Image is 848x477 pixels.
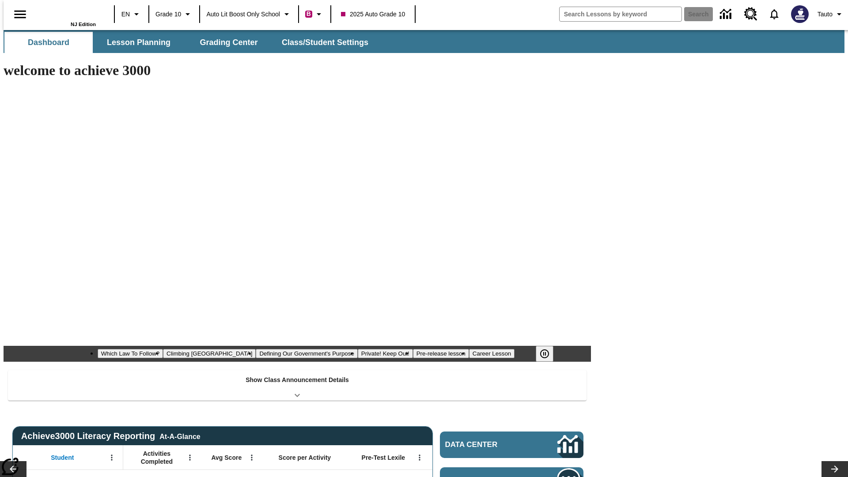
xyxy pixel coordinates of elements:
[105,451,118,464] button: Open Menu
[560,7,681,21] input: search field
[445,440,528,449] span: Data Center
[38,3,96,27] div: Home
[362,454,405,462] span: Pre-Test Lexile
[107,38,170,48] span: Lesson Planning
[51,454,74,462] span: Student
[302,6,328,22] button: Boost Class color is violet red. Change class color
[440,432,583,458] a: Data Center
[4,30,844,53] div: SubNavbar
[203,6,295,22] button: School: Auto Lit Boost only School, Select your school
[763,3,786,26] a: Notifications
[211,454,242,462] span: Avg Score
[818,10,833,19] span: Tauto
[814,6,848,22] button: Profile/Settings
[121,10,130,19] span: EN
[791,5,809,23] img: Avatar
[307,8,311,19] span: B
[275,32,375,53] button: Class/Student Settings
[21,431,201,441] span: Achieve3000 Literacy Reporting
[246,375,349,385] p: Show Class Announcement Details
[4,32,93,53] button: Dashboard
[358,349,413,358] button: Slide 4 Private! Keep Out!
[256,349,357,358] button: Slide 3 Defining Our Government's Purpose
[715,2,739,26] a: Data Center
[206,10,280,19] span: Auto Lit Boost only School
[183,451,197,464] button: Open Menu
[245,451,258,464] button: Open Menu
[739,2,763,26] a: Resource Center, Will open in new tab
[128,450,186,466] span: Activities Completed
[341,10,405,19] span: 2025 Auto Grade 10
[152,6,197,22] button: Grade: Grade 10, Select a grade
[536,346,553,362] button: Pause
[413,451,426,464] button: Open Menu
[163,349,256,358] button: Slide 2 Climbing Mount Tai
[117,6,146,22] button: Language: EN, Select a language
[7,1,33,27] button: Open side menu
[155,10,181,19] span: Grade 10
[200,38,257,48] span: Grading Center
[159,431,200,441] div: At-A-Glance
[98,349,163,358] button: Slide 1 Which Law To Follow?
[95,32,183,53] button: Lesson Planning
[28,38,69,48] span: Dashboard
[185,32,273,53] button: Grading Center
[4,62,591,79] h1: welcome to achieve 3000
[786,3,814,26] button: Select a new avatar
[536,346,562,362] div: Pause
[413,349,469,358] button: Slide 5 Pre-release lesson
[8,370,587,401] div: Show Class Announcement Details
[821,461,848,477] button: Lesson carousel, Next
[279,454,331,462] span: Score per Activity
[71,22,96,27] span: NJ Edition
[282,38,368,48] span: Class/Student Settings
[38,4,96,22] a: Home
[4,32,376,53] div: SubNavbar
[469,349,515,358] button: Slide 6 Career Lesson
